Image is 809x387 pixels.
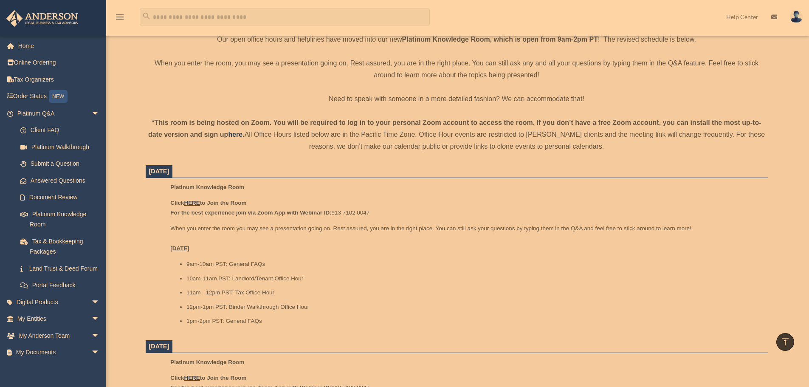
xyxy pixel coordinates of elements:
[184,200,200,206] a: HERE
[146,34,768,45] p: Our open office hours and helplines have moved into our new ! The revised schedule is below.
[146,57,768,81] p: When you enter the room, you may see a presentation going on. Rest assured, you are in the right ...
[91,105,108,122] span: arrow_drop_down
[12,155,113,172] a: Submit a Question
[170,245,189,251] u: [DATE]
[790,11,803,23] img: User Pic
[6,71,113,88] a: Tax Organizers
[184,375,200,381] a: HERE
[146,93,768,105] p: Need to speak with someone in a more detailed fashion? We can accommodate that!
[142,11,151,21] i: search
[6,344,113,361] a: My Documentsarrow_drop_down
[149,343,169,350] span: [DATE]
[170,198,761,218] p: 913 7102 0047
[4,10,81,27] img: Anderson Advisors Platinum Portal
[148,119,761,138] strong: *This room is being hosted on Zoom. You will be required to log in to your personal Zoom account ...
[186,274,762,284] li: 10am-11am PST: Landlord/Tenant Office Hour
[115,12,125,22] i: menu
[186,259,762,269] li: 9am-10am PST: General FAQs
[12,189,113,206] a: Document Review
[6,88,113,105] a: Order StatusNEW
[91,294,108,311] span: arrow_drop_down
[6,105,113,122] a: Platinum Q&Aarrow_drop_down
[6,37,113,54] a: Home
[149,168,169,175] span: [DATE]
[186,302,762,312] li: 12pm-1pm PST: Binder Walkthrough Office Hour
[12,172,113,189] a: Answered Questions
[91,311,108,328] span: arrow_drop_down
[6,311,113,328] a: My Entitiesarrow_drop_down
[12,138,113,155] a: Platinum Walkthrough
[780,336,790,347] i: vertical_align_top
[115,15,125,22] a: menu
[12,260,113,277] a: Land Trust & Deed Forum
[6,327,113,344] a: My Anderson Teamarrow_drop_down
[170,359,244,365] span: Platinum Knowledge Room
[12,206,108,233] a: Platinum Knowledge Room
[12,122,113,139] a: Client FAQ
[186,316,762,326] li: 1pm-2pm PST: General FAQs
[170,200,246,206] b: Click to Join the Room
[12,277,113,294] a: Portal Feedback
[170,209,331,216] b: For the best experience join via Zoom App with Webinar ID:
[170,375,246,381] b: Click to Join the Room
[242,131,244,138] strong: .
[170,184,244,190] span: Platinum Knowledge Room
[776,333,794,351] a: vertical_align_top
[146,117,768,153] div: All Office Hours listed below are in the Pacific Time Zone. Office Hour events are restricted to ...
[91,327,108,345] span: arrow_drop_down
[402,36,598,43] strong: Platinum Knowledge Room, which is open from 9am-2pm PT
[186,288,762,298] li: 11am - 12pm PST: Tax Office Hour
[12,233,113,260] a: Tax & Bookkeeping Packages
[49,90,68,103] div: NEW
[228,131,242,138] a: here
[6,294,113,311] a: Digital Productsarrow_drop_down
[170,223,761,254] p: When you enter the room you may see a presentation going on. Rest assured, you are in the right p...
[6,54,113,71] a: Online Ordering
[91,344,108,362] span: arrow_drop_down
